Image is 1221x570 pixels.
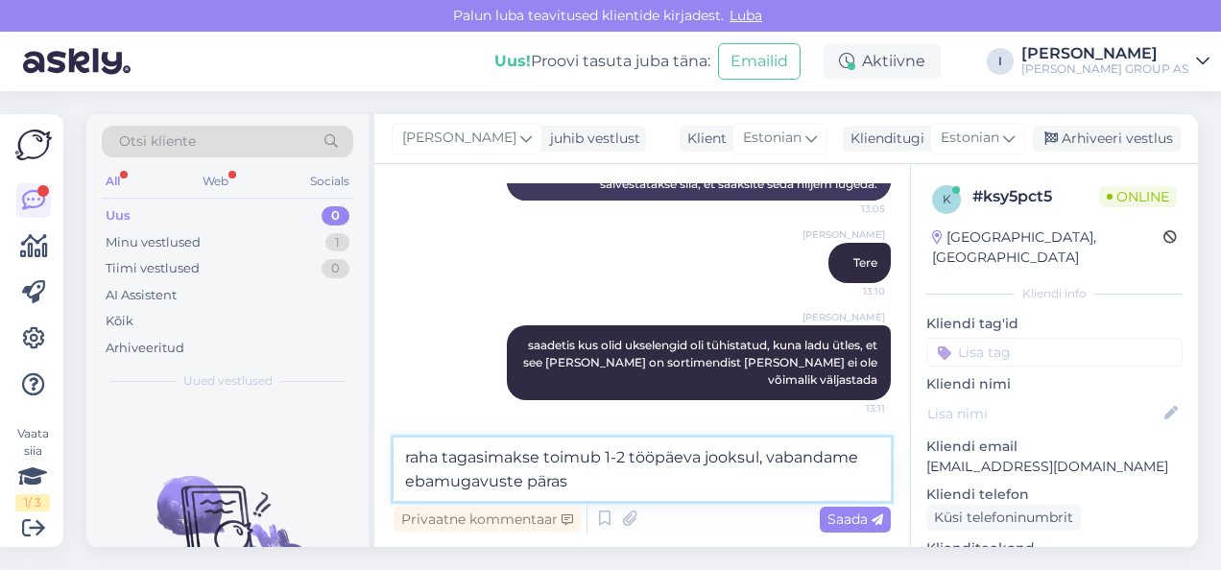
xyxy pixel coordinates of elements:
[494,50,710,73] div: Proovi tasuta juba täna:
[926,437,1183,457] p: Kliendi email
[1021,46,1188,61] div: [PERSON_NAME]
[402,128,516,149] span: [PERSON_NAME]
[941,128,999,149] span: Estonian
[926,505,1081,531] div: Küsi telefoninumbrit
[523,338,880,387] span: saadetis kus olid ukselengid oli tühistatud, kuna ladu ütles, et see [PERSON_NAME] on sortimendis...
[926,374,1183,394] p: Kliendi nimi
[932,227,1163,268] div: [GEOGRAPHIC_DATA], [GEOGRAPHIC_DATA]
[926,338,1183,367] input: Lisa tag
[1021,46,1209,77] a: [PERSON_NAME][PERSON_NAME] GROUP AS
[853,255,877,270] span: Tere
[926,457,1183,477] p: [EMAIL_ADDRESS][DOMAIN_NAME]
[802,310,885,324] span: [PERSON_NAME]
[15,494,50,511] div: 1 / 3
[802,227,885,242] span: [PERSON_NAME]
[743,128,802,149] span: Estonian
[119,131,196,152] span: Otsi kliente
[394,507,581,533] div: Privaatne kommentaar
[943,192,951,206] span: k
[306,169,353,194] div: Socials
[183,372,273,390] span: Uued vestlused
[843,129,924,149] div: Klienditugi
[972,185,1099,208] div: # ksy5pct5
[926,314,1183,334] p: Kliendi tag'id
[106,312,133,331] div: Kõik
[15,425,50,511] div: Vaata siia
[322,259,349,278] div: 0
[15,130,52,160] img: Askly Logo
[1021,61,1188,77] div: [PERSON_NAME] GROUP AS
[322,206,349,226] div: 0
[680,129,727,149] div: Klient
[813,284,885,298] span: 13:10
[987,48,1014,75] div: I
[106,206,131,226] div: Uus
[824,44,941,79] div: Aktiivne
[106,233,201,252] div: Minu vestlused
[724,7,768,24] span: Luba
[813,401,885,416] span: 13:11
[199,169,232,194] div: Web
[494,52,531,70] b: Uus!
[325,233,349,252] div: 1
[927,403,1161,424] input: Lisa nimi
[106,259,200,278] div: Tiimi vestlused
[926,485,1183,505] p: Kliendi telefon
[1099,186,1177,207] span: Online
[542,129,640,149] div: juhib vestlust
[926,285,1183,302] div: Kliendi info
[106,339,184,358] div: Arhiveeritud
[102,169,124,194] div: All
[1033,126,1181,152] div: Arhiveeri vestlus
[106,286,177,305] div: AI Assistent
[718,43,801,80] button: Emailid
[926,538,1183,558] p: Klienditeekond
[394,438,891,501] textarea: raha tagasimakse toimub 1-2 tööpäeva jooksul, vabandame ebamugavuste päras
[827,511,883,528] span: Saada
[813,202,885,216] span: 13:05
